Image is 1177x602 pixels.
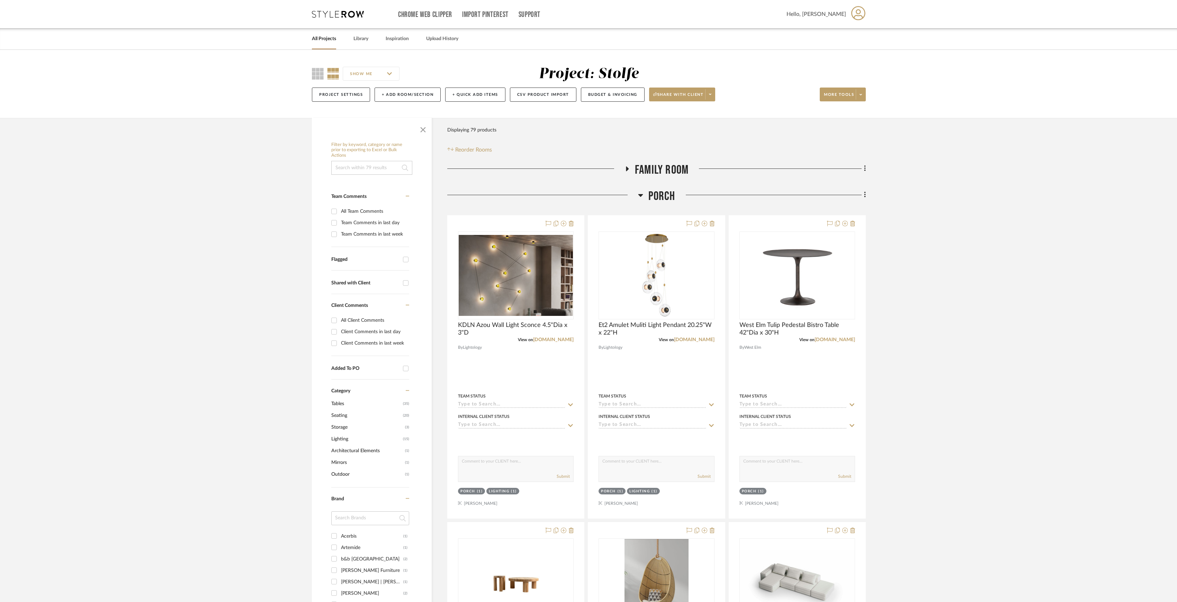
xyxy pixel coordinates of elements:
div: Internal Client Status [739,413,791,420]
button: CSV Product Import [510,88,576,102]
input: Search within 79 results [331,161,412,175]
div: Porch [601,489,616,494]
div: Porch [742,489,757,494]
a: [DOMAIN_NAME] [674,337,715,342]
span: West Elm Tulip Pedestal Bistro Table 42"Dia x 30"H [739,321,855,337]
span: (35) [403,398,409,409]
span: Et2 Amulet Muliti Light Pendant 20.25"W x 22"H [599,321,714,337]
input: Type to Search… [739,402,847,408]
div: All Team Comments [341,206,407,217]
div: Team Comments in last week [341,229,407,240]
input: Search Brands [331,511,409,525]
div: All Client Comments [341,315,407,326]
span: (1) [405,457,409,468]
div: Team Comments in last day [341,217,407,228]
input: Type to Search… [599,422,706,429]
span: Category [331,388,350,394]
div: b&b [GEOGRAPHIC_DATA] [341,554,403,565]
div: (1) [618,489,623,494]
button: Close [416,121,430,135]
div: [PERSON_NAME] | [PERSON_NAME] [341,576,403,587]
div: Artemide [341,542,403,553]
span: More tools [824,92,854,102]
div: (1) [652,489,657,494]
img: Et2 Amulet Muliti Light Pendant 20.25"W x 22"H [613,232,700,319]
div: Internal Client Status [599,413,650,420]
span: By [458,344,463,351]
div: (1) [403,542,407,553]
div: [PERSON_NAME] Furniture [341,565,403,576]
input: Type to Search… [739,422,847,429]
div: Shared with Client [331,280,399,286]
span: Lightology [603,344,622,351]
div: 0 [458,232,573,319]
span: (1) [405,445,409,456]
span: Hello, [PERSON_NAME] [787,10,846,18]
a: Chrome Web Clipper [398,12,452,18]
span: Share with client [653,92,704,102]
button: + Quick Add Items [445,88,505,102]
div: (1) [758,489,764,494]
span: Mirrors [331,457,403,468]
button: Submit [698,473,711,480]
span: Lighting [331,433,401,445]
span: Porch [648,189,675,204]
button: + Add Room/Section [375,88,441,102]
div: (1) [477,489,483,494]
div: Client Comments in last day [341,326,407,337]
button: Reorder Rooms [447,146,492,154]
span: By [599,344,603,351]
div: (2) [403,554,407,565]
div: Porch [460,489,475,494]
div: (1) [403,576,407,587]
div: Added To PO [331,366,399,372]
div: [PERSON_NAME] [341,588,403,599]
input: Type to Search… [458,422,565,429]
a: Support [519,12,540,18]
div: Project: Stolfe [539,67,639,81]
div: Client Comments in last week [341,338,407,349]
div: Team Status [599,393,626,399]
span: (1) [405,469,409,480]
h6: Filter by keyword, category or name prior to exporting to Excel or Bulk Actions [331,142,412,158]
a: Library [353,34,368,44]
span: Family Room [635,163,689,177]
span: KDLN Azou Wall Light Sconce 4.5"Dia x 3"D [458,321,574,337]
a: [DOMAIN_NAME] [815,337,855,342]
span: (15) [403,434,409,445]
span: View on [799,338,815,342]
div: (1) [403,565,407,576]
img: West Elm Tulip Pedestal Bistro Table 42"Dia x 30"H [754,232,841,319]
img: KDLN Azou Wall Light Sconce 4.5"Dia x 3"D [459,235,573,316]
a: All Projects [312,34,336,44]
span: View on [659,338,674,342]
div: Team Status [458,393,486,399]
div: (1) [403,531,407,542]
input: Type to Search… [458,402,565,408]
div: Lighting [629,489,650,494]
span: Tables [331,398,401,410]
span: By [739,344,744,351]
button: Submit [838,473,851,480]
span: (20) [403,410,409,421]
span: Seating [331,410,401,421]
div: Displaying 79 products [447,123,496,137]
span: Lightology [463,344,482,351]
span: Architectural Elements [331,445,403,457]
span: Outdoor [331,468,403,480]
button: Share with client [649,88,716,101]
div: Lighting [489,489,509,494]
span: Storage [331,421,403,433]
a: Import Pinterest [462,12,509,18]
a: Upload History [426,34,458,44]
span: (3) [405,422,409,433]
span: Brand [331,496,344,501]
span: Team Comments [331,194,367,199]
button: Project Settings [312,88,370,102]
div: 0 [599,232,714,319]
a: Inspiration [386,34,409,44]
span: Client Comments [331,303,368,308]
div: Acerbis [341,531,403,542]
span: West Elm [744,344,761,351]
span: Reorder Rooms [455,146,492,154]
